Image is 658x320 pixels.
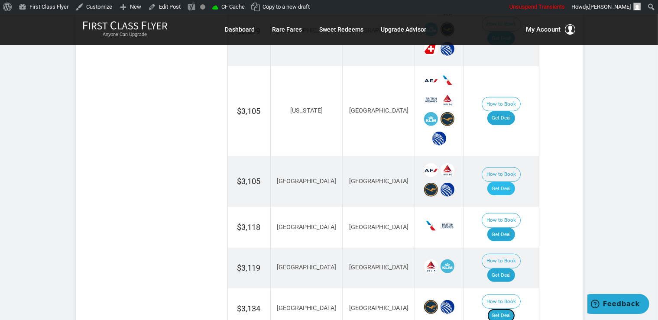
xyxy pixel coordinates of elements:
span: British Airways [424,93,438,107]
a: Get Deal [487,268,515,282]
button: My Account [526,24,576,35]
span: United [432,132,446,145]
a: Dashboard [225,22,255,37]
button: How to Book [482,254,521,268]
span: [GEOGRAPHIC_DATA] [349,264,408,271]
a: Upgrade Advisor [381,22,427,37]
span: Swiss [424,42,438,56]
span: $3,119 [237,263,261,272]
span: [GEOGRAPHIC_DATA] [349,223,408,231]
span: United [441,42,454,56]
span: Air France [424,163,438,177]
a: Get Deal [487,182,515,196]
span: Lufthansa [424,183,438,197]
span: KLM [424,112,438,126]
iframe: Opens a widget where you can find more information [587,294,649,316]
a: Get Deal [487,111,515,125]
span: [GEOGRAPHIC_DATA] [349,107,408,114]
span: [US_STATE] [290,107,323,114]
span: American Airlines [424,219,438,233]
span: [GEOGRAPHIC_DATA] [277,223,336,231]
span: KLM [441,259,454,273]
span: My Account [526,24,561,35]
span: American Airlines [441,74,454,87]
span: United [441,300,454,314]
span: $3,118 [237,223,261,232]
button: How to Book [482,97,521,112]
span: $3,105 [237,177,261,186]
a: Sweet Redeems [320,22,364,37]
small: Anyone Can Upgrade [83,32,168,38]
span: [GEOGRAPHIC_DATA] [277,304,336,312]
span: Delta Airlines [441,93,454,107]
span: Lufthansa [424,300,438,314]
span: Air France [424,74,438,87]
span: Unsuspend Transients [509,3,565,10]
button: How to Book [482,213,521,228]
span: British Airways [441,219,454,233]
span: [GEOGRAPHIC_DATA] [349,178,408,185]
button: How to Book [482,167,521,182]
span: Delta Airlines [441,163,454,177]
button: How to Book [482,294,521,309]
span: $3,134 [237,304,261,313]
span: [GEOGRAPHIC_DATA] [277,178,336,185]
span: Delta Airlines [424,259,438,273]
a: First Class FlyerAnyone Can Upgrade [83,21,168,38]
span: United [441,183,454,197]
img: First Class Flyer [83,21,168,30]
span: [GEOGRAPHIC_DATA] [349,304,408,312]
span: $3,105 [237,107,261,116]
a: Get Deal [487,228,515,242]
span: [PERSON_NAME] [589,3,631,10]
a: Rare Fares [272,22,302,37]
span: [GEOGRAPHIC_DATA] [277,264,336,271]
span: Lufthansa [441,112,454,126]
